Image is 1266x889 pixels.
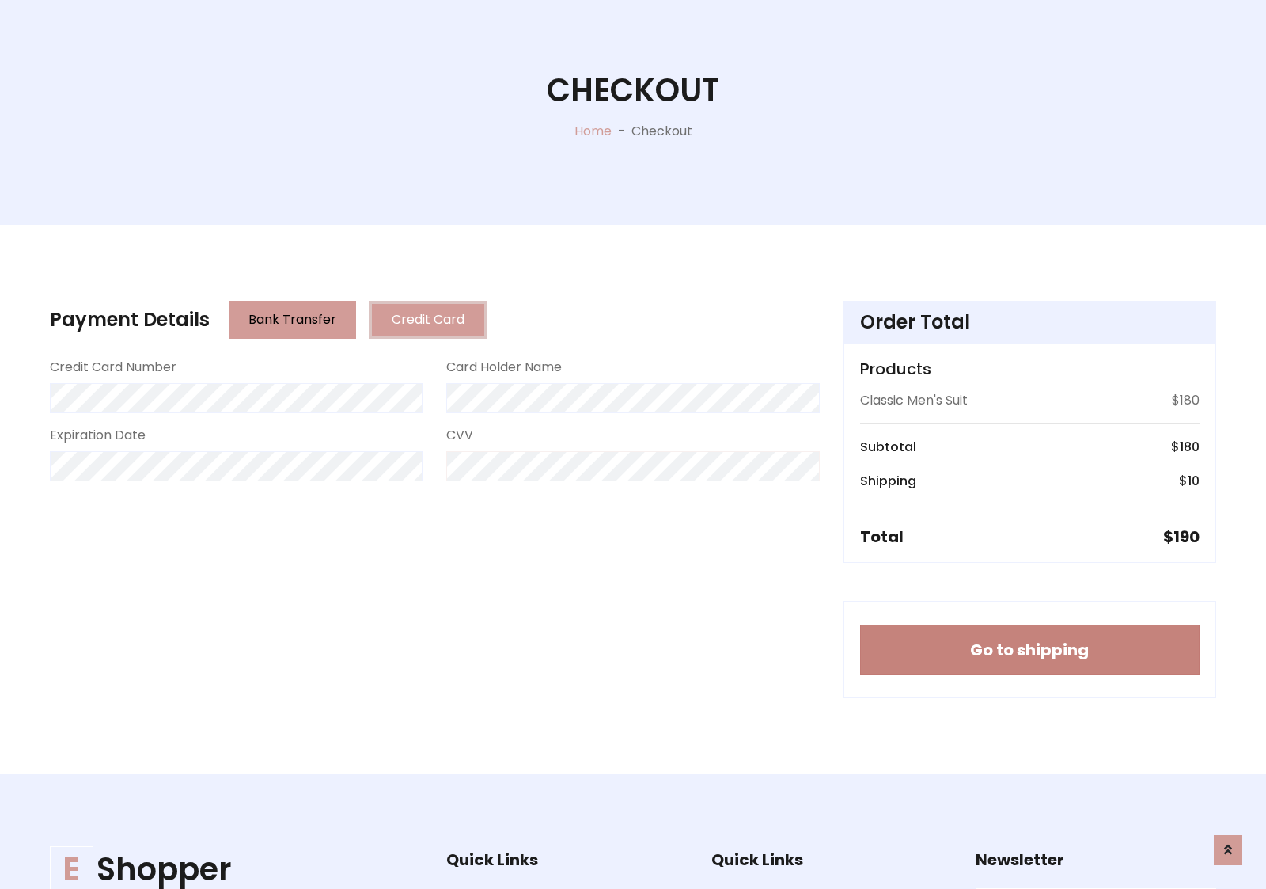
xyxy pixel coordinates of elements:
[446,358,562,377] label: Card Holder Name
[547,71,719,109] h1: Checkout
[229,301,356,339] button: Bank Transfer
[631,122,692,141] p: Checkout
[1172,391,1200,410] p: $180
[369,301,487,339] button: Credit Card
[50,850,396,888] h1: Shopper
[446,850,687,869] h5: Quick Links
[860,391,968,410] p: Classic Men's Suit
[860,625,1200,675] button: Go to shipping
[976,850,1216,869] h5: Newsletter
[50,309,210,332] h4: Payment Details
[1163,527,1200,546] h5: $
[50,426,146,445] label: Expiration Date
[860,439,916,454] h6: Subtotal
[860,473,916,488] h6: Shipping
[446,426,473,445] label: CVV
[612,122,631,141] p: -
[50,358,176,377] label: Credit Card Number
[711,850,952,869] h5: Quick Links
[1179,473,1200,488] h6: $
[1180,438,1200,456] span: 180
[574,122,612,140] a: Home
[1173,526,1200,548] span: 190
[1171,439,1200,454] h6: $
[50,850,396,888] a: EShopper
[860,311,1200,334] h4: Order Total
[1188,472,1200,490] span: 10
[860,359,1200,378] h5: Products
[860,527,904,546] h5: Total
